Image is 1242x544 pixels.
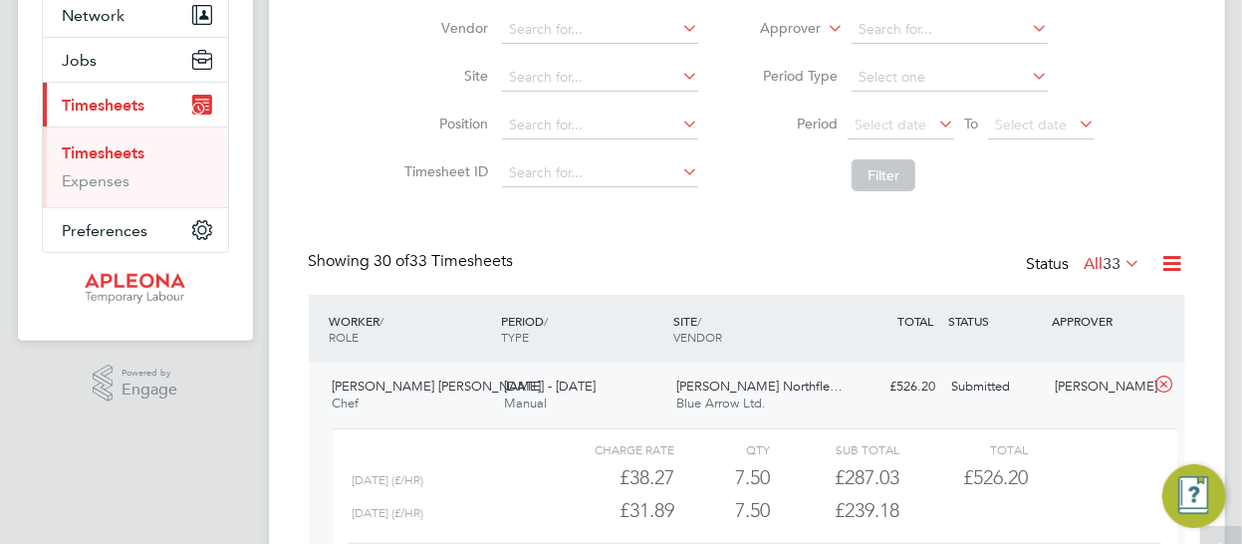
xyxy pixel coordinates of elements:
div: STATUS [944,303,1048,339]
div: £31.89 [545,494,673,527]
label: Vendor [398,19,488,37]
div: £287.03 [771,461,899,494]
div: Charge rate [545,437,673,461]
span: [PERSON_NAME] [PERSON_NAME] [333,378,542,395]
button: Filter [852,159,915,191]
span: Preferences [63,221,148,240]
input: Select one [852,64,1048,92]
input: Search for... [502,159,698,187]
span: Powered by [122,365,177,382]
div: Sub Total [771,437,899,461]
div: [PERSON_NAME] [1047,371,1150,404]
a: Timesheets [63,143,145,162]
label: Period [748,115,838,133]
span: Network [63,6,125,25]
a: Powered byEngage [93,365,177,403]
div: APPROVER [1047,303,1150,339]
div: Total [899,437,1028,461]
div: Submitted [944,371,1048,404]
label: Position [398,115,488,133]
div: Timesheets [43,127,228,207]
div: £239.18 [771,494,899,527]
div: Status [1027,251,1145,279]
span: [DATE] (£/HR) [353,473,424,487]
label: Approver [731,19,821,39]
div: £526.20 [841,371,944,404]
button: Engage Resource Center [1162,464,1226,528]
label: All [1085,254,1141,274]
span: VENDOR [673,329,722,345]
span: Select date [995,116,1067,134]
span: Jobs [63,51,98,70]
input: Search for... [502,112,698,139]
span: [DATE] - [DATE] [504,378,596,395]
span: [DATE] (£/HR) [353,506,424,520]
span: TYPE [501,329,529,345]
div: Showing [309,251,518,272]
span: / [380,313,384,329]
div: 7.50 [674,494,771,527]
div: £38.27 [545,461,673,494]
span: / [544,313,548,329]
span: ROLE [330,329,360,345]
span: 33 [1104,254,1121,274]
span: Select date [855,116,926,134]
span: £526.20 [963,465,1028,489]
div: PERIOD [496,303,668,355]
div: WORKER [325,303,497,355]
img: apleona-logo-retina.png [85,273,186,305]
span: Chef [333,395,360,411]
input: Search for... [502,16,698,44]
span: Engage [122,382,177,399]
label: Period Type [748,67,838,85]
button: Preferences [43,208,228,252]
label: Timesheet ID [398,162,488,180]
span: Manual [504,395,547,411]
div: QTY [674,437,771,461]
div: 7.50 [674,461,771,494]
span: Timesheets [63,96,145,115]
span: Blue Arrow Ltd. [676,395,766,411]
input: Search for... [502,64,698,92]
div: SITE [668,303,841,355]
input: Search for... [852,16,1048,44]
a: Expenses [63,171,130,190]
span: 33 Timesheets [374,251,514,271]
span: TOTAL [898,313,934,329]
span: [PERSON_NAME] Northfle… [676,378,843,395]
span: / [697,313,701,329]
button: Timesheets [43,83,228,127]
span: To [958,111,984,136]
span: 30 of [374,251,410,271]
label: Site [398,67,488,85]
a: Go to home page [42,273,229,305]
button: Jobs [43,38,228,82]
